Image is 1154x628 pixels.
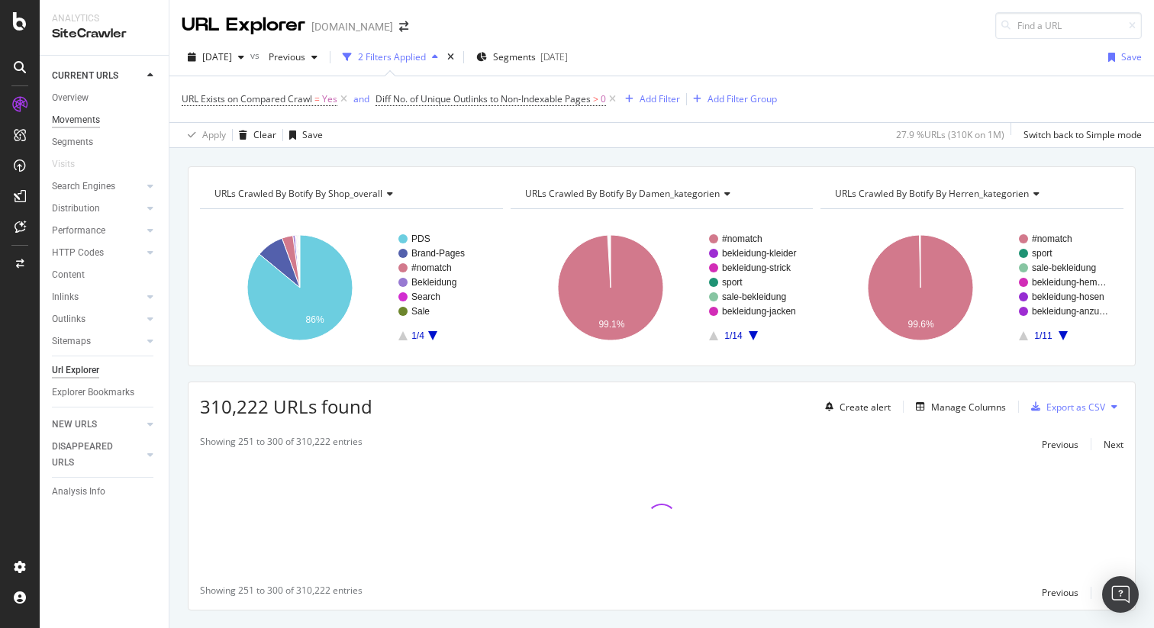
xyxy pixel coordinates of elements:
div: Inlinks [52,289,79,305]
button: Add Filter Group [687,90,777,108]
text: bekleidung-anzu… [1032,306,1108,317]
text: bekleidung-strick [722,262,791,273]
div: Segments [52,134,93,150]
a: DISAPPEARED URLS [52,439,143,471]
text: #nomatch [411,262,452,273]
a: Overview [52,90,158,106]
button: Apply [182,123,226,147]
div: Performance [52,223,105,239]
a: HTTP Codes [52,245,143,261]
a: NEW URLS [52,417,143,433]
button: Previous [263,45,324,69]
div: Showing 251 to 300 of 310,222 entries [200,584,363,602]
button: Segments[DATE] [470,45,574,69]
div: Analysis Info [52,484,105,500]
text: Search [411,291,440,302]
text: Brand-Pages [411,248,465,259]
div: Previous [1042,586,1078,599]
div: 2 Filters Applied [358,50,426,63]
div: and [353,92,369,105]
div: Add Filter [640,92,680,105]
text: bekleidung-hem… [1032,277,1106,288]
div: URL Explorer [182,12,305,38]
span: Segments [493,50,536,63]
a: Content [52,267,158,283]
div: Showing 251 to 300 of 310,222 entries [200,435,363,453]
a: Segments [52,134,158,150]
div: Switch back to Simple mode [1023,128,1142,141]
div: Apply [202,128,226,141]
div: Analytics [52,12,156,25]
div: [DATE] [540,50,568,63]
a: Analysis Info [52,484,158,500]
text: 99.1% [598,319,624,330]
div: HTTP Codes [52,245,104,261]
div: NEW URLS [52,417,97,433]
a: Movements [52,112,158,128]
span: Diff No. of Unique Outlinks to Non-Indexable Pages [376,92,591,105]
span: = [314,92,320,105]
button: Switch back to Simple mode [1017,123,1142,147]
text: sport [1032,248,1052,259]
div: [DOMAIN_NAME] [311,19,393,34]
text: #nomatch [722,233,762,244]
div: 27.9 % URLs ( 310K on 1M ) [896,128,1004,141]
span: Previous [263,50,305,63]
text: bekleidung-jacken [722,306,796,317]
button: Export as CSV [1025,395,1105,419]
div: SiteCrawler [52,25,156,43]
text: #nomatch [1032,233,1072,244]
a: Distribution [52,201,143,217]
input: Find a URL [995,12,1142,39]
div: Visits [52,156,75,172]
button: Add Filter [619,90,680,108]
div: Sitemaps [52,333,91,349]
span: Yes [322,89,337,110]
text: 99.6% [908,319,934,330]
span: URLs Crawled By Botify By herren_kategorien [835,187,1029,200]
div: CURRENT URLS [52,68,118,84]
svg: A chart. [200,221,503,354]
button: Previous [1042,584,1078,602]
div: Save [1121,50,1142,63]
button: Next [1104,435,1123,453]
svg: A chart. [511,221,814,354]
span: URLs Crawled By Botify By damen_kategorien [525,187,720,200]
text: 1/4 [411,330,424,341]
div: Explorer Bookmarks [52,385,134,401]
div: Url Explorer [52,362,99,378]
text: Bekleidung [411,277,456,288]
div: Distribution [52,201,100,217]
div: A chart. [820,221,1123,354]
div: Outlinks [52,311,85,327]
div: Clear [253,128,276,141]
div: Previous [1042,438,1078,451]
span: URLs Crawled By Botify By shop_overall [214,187,382,200]
span: 310,222 URLs found [200,394,372,419]
div: Add Filter Group [708,92,777,105]
div: Create alert [840,401,891,414]
button: Previous [1042,435,1078,453]
h4: URLs Crawled By Botify By shop_overall [211,182,489,206]
text: 1/14 [724,330,743,341]
button: Manage Columns [910,398,1006,416]
button: Clear [233,123,276,147]
div: arrow-right-arrow-left [399,21,408,32]
text: 1/11 [1035,330,1053,341]
a: Visits [52,156,90,172]
button: Create alert [819,395,891,419]
span: 2025 Sep. 22nd [202,50,232,63]
a: Sitemaps [52,333,143,349]
div: Manage Columns [931,401,1006,414]
div: Next [1104,438,1123,451]
button: [DATE] [182,45,250,69]
span: > [593,92,598,105]
button: and [353,92,369,106]
text: Sale [411,306,430,317]
div: Movements [52,112,100,128]
span: 0 [601,89,606,110]
a: Outlinks [52,311,143,327]
text: bekleidung-kleider [722,248,796,259]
